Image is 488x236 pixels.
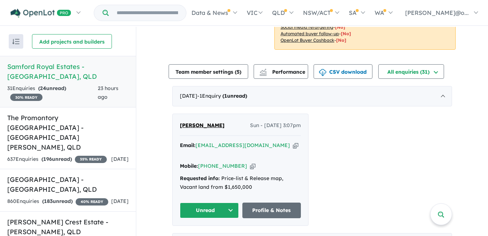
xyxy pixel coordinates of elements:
strong: ( unread) [41,156,72,162]
span: Sun - [DATE] 3:07pm [250,121,301,130]
button: Copy [250,162,255,170]
h5: The Promontory [GEOGRAPHIC_DATA] - [GEOGRAPHIC_DATA][PERSON_NAME] , QLD [7,113,129,152]
u: OpenLot Buyer Cashback [281,37,334,43]
span: [DATE] [111,198,129,204]
span: 40 % READY [76,198,108,206]
span: [PERSON_NAME] [180,122,225,129]
div: 637 Enquir ies [7,155,107,164]
strong: Email: [180,142,195,148]
img: Openlot PRO Logo White [11,9,71,18]
span: [No] [335,24,345,30]
span: Performance [261,69,305,75]
img: bar-chart.svg [259,71,267,76]
span: 196 [43,156,52,162]
img: line-chart.svg [260,69,266,73]
span: [No] [336,37,346,43]
button: Add projects and builders [32,34,112,49]
strong: ( unread) [42,198,73,204]
div: 860 Enquir ies [7,197,108,206]
a: [PERSON_NAME] [180,121,225,130]
span: 35 % READY [75,156,107,163]
u: Social media retargeting [281,24,333,30]
span: - 1 Enquir y [197,93,247,99]
a: [PHONE_NUMBER] [198,163,247,169]
a: Profile & Notes [242,203,301,218]
strong: Mobile: [180,163,198,169]
div: [DATE] [172,86,452,106]
button: Performance [254,64,308,79]
span: [PERSON_NAME]@o... [405,9,469,16]
span: 1 [224,93,227,99]
span: [DATE] [111,156,129,162]
u: Automated buyer follow-up [281,31,339,36]
a: [EMAIL_ADDRESS][DOMAIN_NAME] [195,142,290,148]
strong: ( unread) [38,85,66,91]
span: 5 [237,69,239,75]
img: sort.svg [12,39,20,44]
div: 31 Enquir ies [7,84,98,102]
div: Price-list & Release map, Vacant land from $1,650,000 [180,174,301,192]
h5: [GEOGRAPHIC_DATA] - [GEOGRAPHIC_DATA] , QLD [7,175,129,194]
img: download icon [319,69,326,76]
button: Unread [180,203,239,218]
span: 24 [40,85,46,91]
input: Try estate name, suburb, builder or developer [110,5,185,21]
button: Copy [293,142,298,149]
button: Team member settings (5) [169,64,248,79]
h5: Samford Royal Estates - [GEOGRAPHIC_DATA] , QLD [7,62,129,81]
strong: Requested info: [180,175,220,182]
span: 23 hours ago [98,85,118,100]
span: 30 % READY [10,94,43,101]
span: 183 [44,198,53,204]
span: [No] [341,31,351,36]
strong: ( unread) [222,93,247,99]
button: All enquiries (31) [378,64,444,79]
button: CSV download [314,64,372,79]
